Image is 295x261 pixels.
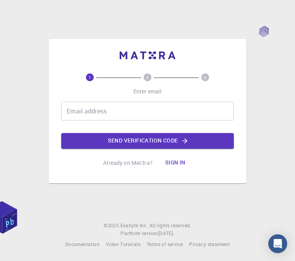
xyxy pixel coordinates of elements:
[65,241,100,248] a: Documentation
[147,241,183,247] span: Terms of service
[61,133,234,149] button: Send verification code
[158,230,175,236] span: [DATE] .
[204,75,206,80] text: 3
[65,241,100,247] span: Documentation
[89,75,91,80] text: 1
[158,230,175,237] a: [DATE].
[189,241,230,248] a: Privacy statement
[120,222,148,230] a: Exabyte Inc.
[103,159,153,167] p: Already on Mat3ra?
[120,230,158,237] span: Platform version
[106,241,140,248] a: Video Tutorials
[120,222,148,228] span: Exabyte Inc.
[147,241,183,248] a: Terms of service
[133,88,162,95] p: Enter email
[106,241,140,247] span: Video Tutorials
[146,75,149,80] text: 2
[149,222,191,230] span: All rights reserved.
[189,241,230,247] span: Privacy statement
[159,155,192,171] button: Sign in
[104,222,120,230] span: © 2025
[268,234,287,253] div: Open Intercom Messenger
